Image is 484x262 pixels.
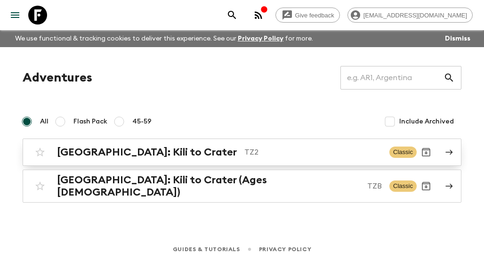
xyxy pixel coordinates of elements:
h2: [GEOGRAPHIC_DATA]: Kili to Crater [57,146,237,158]
h2: [GEOGRAPHIC_DATA]: Kili to Crater (Ages [DEMOGRAPHIC_DATA]) [57,174,360,198]
p: TZ2 [244,147,382,158]
button: search adventures [223,6,242,25]
input: e.g. AR1, Argentina [340,65,444,91]
div: [EMAIL_ADDRESS][DOMAIN_NAME] [347,8,473,23]
p: We use functional & tracking cookies to deliver this experience. See our for more. [11,30,317,47]
span: Give feedback [290,12,339,19]
button: Archive [417,177,436,196]
span: [EMAIL_ADDRESS][DOMAIN_NAME] [358,12,472,19]
a: Privacy Policy [259,244,311,254]
h1: Adventures [23,68,92,87]
a: Give feedback [275,8,340,23]
span: Include Archived [399,117,454,126]
span: 45-59 [132,117,152,126]
button: menu [6,6,24,25]
span: Classic [389,180,417,192]
a: [GEOGRAPHIC_DATA]: Kili to CraterTZ2ClassicArchive [23,139,461,166]
button: Archive [417,143,436,162]
a: [GEOGRAPHIC_DATA]: Kili to Crater (Ages [DEMOGRAPHIC_DATA])TZBClassicArchive [23,170,461,203]
button: Dismiss [443,32,473,45]
a: Privacy Policy [238,35,283,42]
span: All [40,117,48,126]
span: Flash Pack [73,117,107,126]
a: Guides & Tutorials [173,244,240,254]
p: TZB [367,180,382,192]
span: Classic [389,147,417,158]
